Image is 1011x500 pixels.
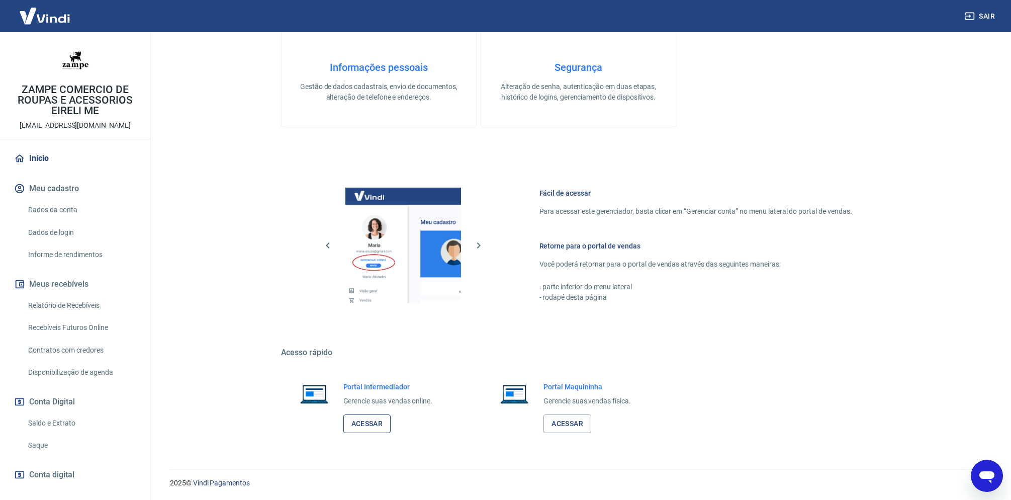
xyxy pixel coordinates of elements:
img: Imagem de um notebook aberto [493,382,535,406]
button: Meus recebíveis [12,273,138,295]
p: Gerencie suas vendas física. [543,396,631,406]
a: Recebíveis Futuros Online [24,317,138,338]
p: 2025 © [170,478,987,488]
a: Saque [24,435,138,456]
a: Informe de rendimentos [24,244,138,265]
p: Alteração de senha, autenticação em duas etapas, histórico de logins, gerenciamento de dispositivos. [497,81,660,103]
a: Vindi Pagamentos [193,479,250,487]
p: Gerencie suas vendas online. [343,396,433,406]
p: Para acessar este gerenciador, basta clicar em “Gerenciar conta” no menu lateral do portal de ven... [539,206,852,217]
p: - parte inferior do menu lateral [539,282,852,292]
h6: Portal Intermediador [343,382,433,392]
p: Gestão de dados cadastrais, envio de documentos, alteração de telefone e endereços. [298,81,460,103]
a: Dados de login [24,222,138,243]
img: 3b0c0e42-90b3-4cb6-bbb3-253411aacb6a.jpeg [55,40,96,80]
a: Saldo e Extrato [24,413,138,434]
a: Acessar [343,414,391,433]
h4: Informações pessoais [298,61,460,73]
a: Disponibilização de agenda [24,362,138,383]
h4: Segurança [497,61,660,73]
p: Você poderá retornar para o portal de vendas através das seguintes maneiras: [539,259,852,270]
p: ZAMPE COMERCIO DE ROUPAS E ACESSORIOS EIRELI ME [8,85,142,116]
button: Conta Digital [12,391,138,413]
p: - rodapé desta página [539,292,852,303]
img: Imagem da dashboard mostrando o botão de gerenciar conta na sidebar no lado esquerdo [345,188,461,303]
button: Meu cadastro [12,178,138,200]
button: Sair [963,7,999,26]
a: Contratos com credores [24,340,138,361]
a: Relatório de Recebíveis [24,295,138,316]
h6: Portal Maquininha [543,382,631,392]
a: Acessar [543,414,591,433]
a: Conta digital [12,464,138,486]
img: Vindi [12,1,77,31]
h6: Fácil de acessar [539,188,852,198]
a: Início [12,147,138,170]
h5: Acesso rápido [281,348,876,358]
span: Conta digital [29,468,74,482]
h6: Retorne para o portal de vendas [539,241,852,251]
iframe: Button to launch messaging window, conversation in progress [971,460,1003,492]
a: Dados da conta [24,200,138,220]
p: [EMAIL_ADDRESS][DOMAIN_NAME] [20,120,131,131]
img: Imagem de um notebook aberto [293,382,335,406]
